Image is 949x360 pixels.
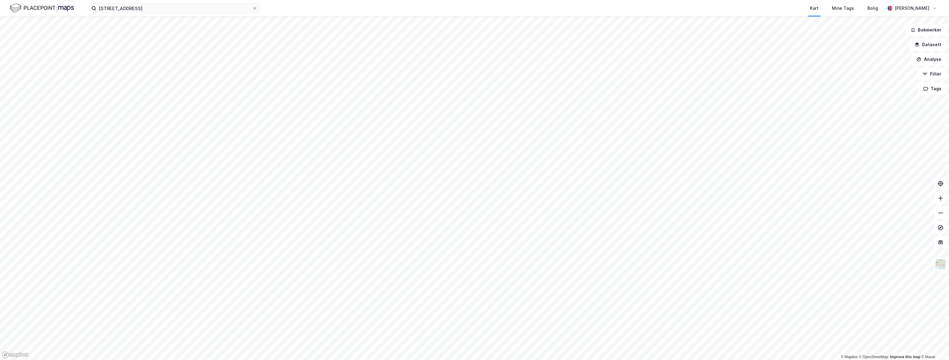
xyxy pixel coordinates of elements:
[867,5,878,12] div: Bolig
[859,355,888,359] a: OpenStreetMap
[2,351,29,358] a: Mapbox homepage
[895,5,929,12] div: [PERSON_NAME]
[911,53,947,65] button: Analyse
[905,24,947,36] button: Bokmerker
[890,355,920,359] a: Improve this map
[832,5,854,12] div: Mine Tags
[841,355,858,359] a: Mapbox
[909,39,947,51] button: Datasett
[918,331,949,360] iframe: Chat Widget
[918,83,947,95] button: Tags
[10,3,74,13] img: logo.f888ab2527a4732fd821a326f86c7f29.svg
[935,258,946,270] img: Z
[810,5,818,12] div: Kart
[96,4,252,13] input: Søk på adresse, matrikkel, gårdeiere, leietakere eller personer
[917,68,947,80] button: Filter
